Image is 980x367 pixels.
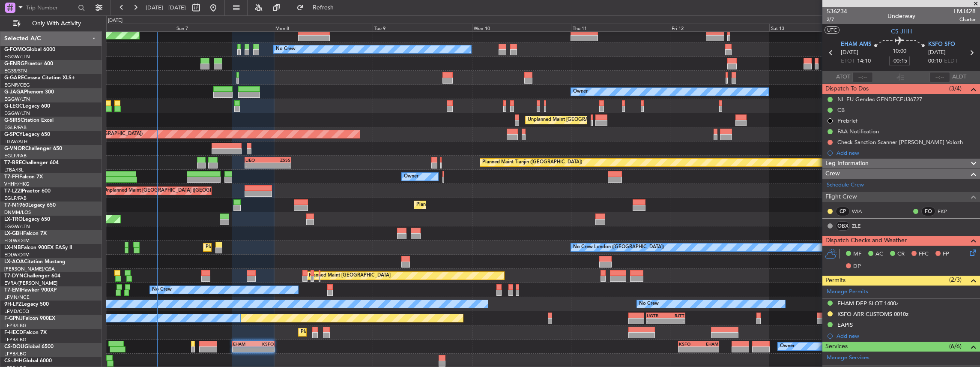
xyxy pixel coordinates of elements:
div: Thu 11 [571,24,670,31]
a: EGGW/LTN [4,110,30,117]
div: FO [921,207,935,216]
a: EGLF/FAB [4,195,27,202]
span: CS-DOU [4,344,24,349]
div: RJTT [666,313,684,318]
span: T7-LZZI [4,189,22,194]
a: LFPB/LBG [4,351,27,357]
span: Flight Crew [825,192,857,202]
a: F-HECDFalcon 7X [4,330,47,335]
div: Underway [887,12,915,21]
span: 14:10 [857,57,871,66]
a: G-FOMOGlobal 6000 [4,47,55,52]
span: FFC [919,250,929,259]
a: G-ENRGPraetor 600 [4,61,53,66]
span: T7-N1960 [4,203,28,208]
div: Check Sanction Scanner [PERSON_NAME] Volozh [837,138,963,146]
span: G-GARE [4,75,24,81]
a: CS-JHHGlobal 6000 [4,358,52,364]
div: Unplanned Maint [GEOGRAPHIC_DATA] ([PERSON_NAME] Intl) [528,114,666,126]
span: G-SPCY [4,132,23,137]
div: - [245,163,268,168]
a: G-JAGAPhenom 300 [4,90,54,95]
div: Owner [573,85,588,98]
span: F-GPNJ [4,316,23,321]
a: EGNR/CEG [4,82,30,88]
span: G-SIRS [4,118,21,123]
a: EGGW/LTN [4,54,30,60]
div: Sun 7 [175,24,274,31]
div: - [666,319,684,324]
span: ALDT [952,73,966,81]
a: T7-LZZIPraetor 600 [4,189,51,194]
div: Wed 10 [472,24,571,31]
div: LIEO [245,157,268,162]
span: Only With Activity [22,21,90,27]
a: Manage Services [827,354,869,362]
div: - [647,319,666,324]
a: LFMD/CEQ [4,308,29,315]
a: DNMM/LOS [4,209,31,216]
span: Services [825,342,848,352]
span: G-JAGA [4,90,24,95]
span: KSFO SFO [928,40,955,49]
span: Leg Information [825,159,869,168]
span: LX-GBH [4,231,23,236]
span: AC [875,250,883,259]
a: WIA [852,208,871,215]
a: EGLF/FAB [4,153,27,159]
a: Schedule Crew [827,181,864,190]
div: Owner [404,170,418,183]
div: - [268,163,290,168]
a: G-VNORChallenger 650 [4,146,62,151]
a: [PERSON_NAME]/QSA [4,266,55,272]
a: Manage Permits [827,288,868,296]
span: 536234 [827,7,847,16]
a: FKP [938,208,957,215]
div: EAPIS [837,321,853,328]
a: EGGW/LTN [4,96,30,102]
span: LMJ428 [954,7,976,16]
div: [DATE] [108,17,122,24]
div: UGTB [647,313,666,318]
a: F-GPNJFalcon 900EX [4,316,55,321]
span: 00:10 [928,57,942,66]
a: T7-FFIFalcon 7X [4,174,43,180]
a: LX-TROLegacy 650 [4,217,50,222]
div: Unplanned Maint [GEOGRAPHIC_DATA] ([GEOGRAPHIC_DATA]) [104,184,245,197]
div: - [679,347,699,352]
div: No Crew [639,298,659,310]
a: LX-GBHFalcon 7X [4,231,47,236]
span: T7-EMI [4,288,21,293]
input: Trip Number [26,1,75,14]
div: Sat 13 [769,24,868,31]
a: G-SIRSCitation Excel [4,118,54,123]
span: CS-JHH [891,27,912,36]
div: ZSSS [268,157,290,162]
span: LX-AOA [4,259,24,265]
span: CS-JHH [4,358,23,364]
div: Sat 6 [76,24,175,31]
a: T7-BREChallenger 604 [4,160,59,165]
span: 2/7 [827,16,847,23]
span: EHAM AMS [841,40,871,49]
span: ELDT [944,57,958,66]
a: T7-EMIHawker 900XP [4,288,57,293]
div: Tue 9 [373,24,472,31]
span: Crew [825,169,840,179]
div: Owner [780,340,795,353]
a: EVRA/[PERSON_NAME] [4,280,57,286]
span: G-LEGC [4,104,23,109]
div: No Crew London ([GEOGRAPHIC_DATA]) [573,241,664,254]
span: FP [943,250,949,259]
span: (2/3) [949,275,962,284]
button: Refresh [293,1,344,15]
a: EGGW/LTN [4,223,30,230]
div: CB [837,106,845,114]
a: LX-AOACitation Mustang [4,259,66,265]
input: --:-- [852,72,873,82]
a: LX-INBFalcon 900EX EASy II [4,245,72,250]
span: ETOT [841,57,855,66]
a: EGLF/FAB [4,124,27,131]
span: MF [853,250,861,259]
button: UTC [825,26,840,34]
